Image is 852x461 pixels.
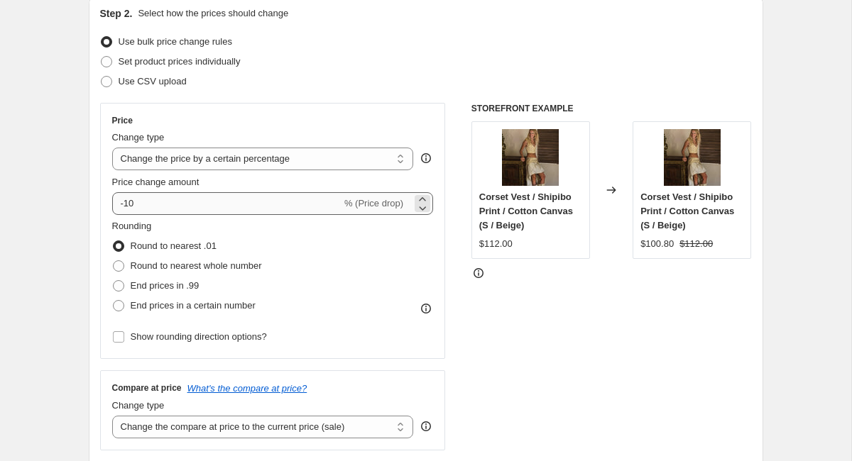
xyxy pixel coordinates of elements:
img: short-hooded-vest-jacket-from-cotton-canvas-linen-with-shipibo-ayawaska-print-beige-453407_80x.jpg [664,129,721,186]
span: Show rounding direction options? [131,331,267,342]
span: % (Price drop) [344,198,403,209]
span: End prices in a certain number [131,300,256,311]
p: Select how the prices should change [138,6,288,21]
span: End prices in .99 [131,280,200,291]
span: Rounding [112,221,152,231]
strike: $112.00 [679,237,713,251]
span: Round to nearest whole number [131,260,262,271]
span: Set product prices individually [119,56,241,67]
span: Corset Vest / Shipibo Print / Cotton Canvas (S / Beige) [479,191,573,230]
h3: Compare at price [112,382,182,394]
span: Price change amount [112,177,200,187]
h6: STOREFRONT EXAMPLE [471,103,752,114]
h3: Price [112,115,133,126]
img: short-hooded-vest-jacket-from-cotton-canvas-linen-with-shipibo-ayawaska-print-beige-453407_80x.jpg [502,129,559,186]
span: Change type [112,132,165,143]
span: Corset Vest / Shipibo Print / Cotton Canvas (S / Beige) [640,191,734,230]
div: help [419,151,433,165]
div: $112.00 [479,237,513,251]
button: What's the compare at price? [187,383,307,394]
div: help [419,419,433,433]
span: Round to nearest .01 [131,240,217,251]
span: Use bulk price change rules [119,36,232,47]
span: Change type [112,400,165,411]
span: Use CSV upload [119,76,187,87]
input: -15 [112,192,342,215]
h2: Step 2. [100,6,133,21]
div: $100.80 [640,237,674,251]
